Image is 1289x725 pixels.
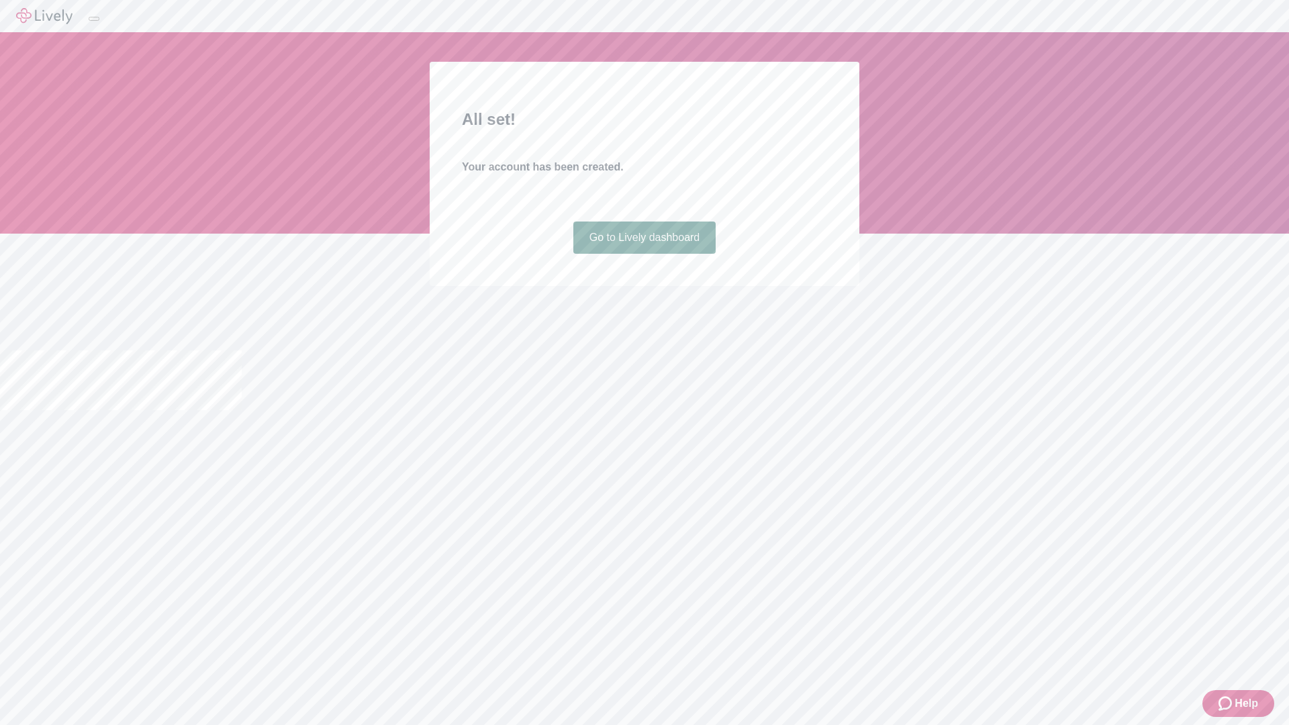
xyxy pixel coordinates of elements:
[1219,695,1235,712] svg: Zendesk support icon
[1235,695,1258,712] span: Help
[462,107,827,132] h2: All set!
[16,8,73,24] img: Lively
[462,159,827,175] h4: Your account has been created.
[573,222,716,254] a: Go to Lively dashboard
[1202,690,1274,717] button: Zendesk support iconHelp
[89,17,99,21] button: Log out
